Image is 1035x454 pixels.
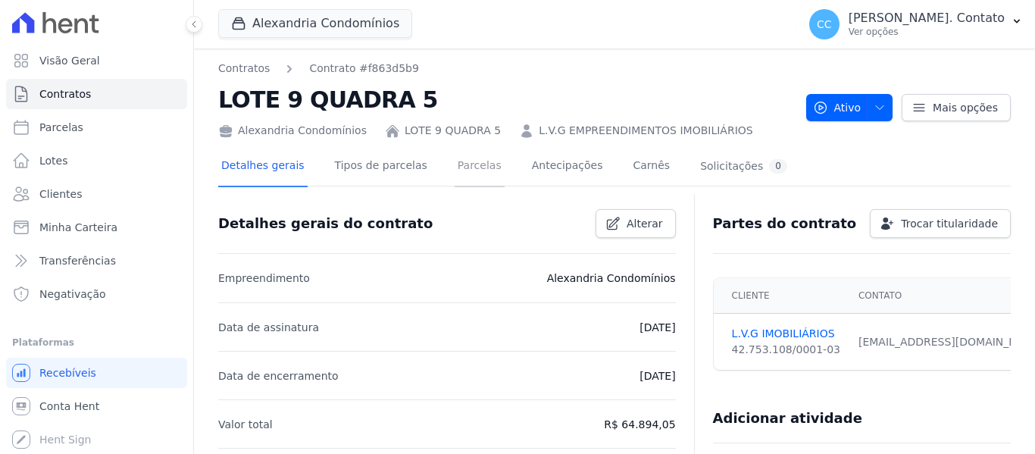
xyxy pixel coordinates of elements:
a: Solicitações0 [697,147,790,187]
span: Recebíveis [39,365,96,380]
a: Recebíveis [6,358,187,388]
a: Minha Carteira [6,212,187,243]
div: Alexandria Condomínios [218,123,367,139]
span: Mais opções [933,100,998,115]
p: Valor total [218,415,273,434]
a: Transferências [6,246,187,276]
a: Parcelas [455,147,505,187]
h3: Detalhes gerais do contrato [218,214,433,233]
div: 0 [769,159,787,174]
a: Tipos de parcelas [332,147,430,187]
button: CC [PERSON_NAME]. Contato Ver opções [797,3,1035,45]
span: CC [817,19,832,30]
p: [DATE] [639,367,675,385]
nav: Breadcrumb [218,61,794,77]
span: Alterar [627,216,663,231]
h3: Partes do contrato [713,214,857,233]
span: Conta Hent [39,399,99,414]
span: Lotes [39,153,68,168]
a: LOTE 9 QUADRA 5 [405,123,501,139]
a: Alterar [596,209,676,238]
h3: Adicionar atividade [713,409,862,427]
h2: LOTE 9 QUADRA 5 [218,83,794,117]
div: Solicitações [700,159,787,174]
span: Ativo [813,94,861,121]
a: L.V.G IMOBILIÁRIOS [732,326,840,342]
span: Trocar titularidade [901,216,998,231]
p: Data de encerramento [218,367,339,385]
div: Plataformas [12,333,181,352]
a: Visão Geral [6,45,187,76]
span: Parcelas [39,120,83,135]
a: Carnês [630,147,673,187]
p: [PERSON_NAME]. Contato [849,11,1005,26]
div: 42.753.108/0001-03 [732,342,840,358]
a: Parcelas [6,112,187,142]
a: Contratos [6,79,187,109]
nav: Breadcrumb [218,61,419,77]
span: Contratos [39,86,91,102]
a: Negativação [6,279,187,309]
a: Lotes [6,146,187,176]
span: Clientes [39,186,82,202]
p: Data de assinatura [218,318,319,337]
span: Visão Geral [39,53,100,68]
a: Contratos [218,61,270,77]
a: Mais opções [902,94,1011,121]
p: Empreendimento [218,269,310,287]
p: [DATE] [639,318,675,337]
a: Trocar titularidade [870,209,1011,238]
a: L.V.G EMPREENDIMENTOS IMOBILIÁRIOS [539,123,752,139]
span: Negativação [39,286,106,302]
span: Transferências [39,253,116,268]
a: Conta Hent [6,391,187,421]
p: Ver opções [849,26,1005,38]
th: Cliente [714,278,849,314]
a: Contrato #f863d5b9 [309,61,419,77]
p: R$ 64.894,05 [604,415,675,434]
a: Antecipações [529,147,606,187]
a: Detalhes gerais [218,147,308,187]
a: Clientes [6,179,187,209]
button: Ativo [806,94,893,121]
p: Alexandria Condomínios [547,269,676,287]
button: Alexandria Condomínios [218,9,412,38]
span: Minha Carteira [39,220,117,235]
